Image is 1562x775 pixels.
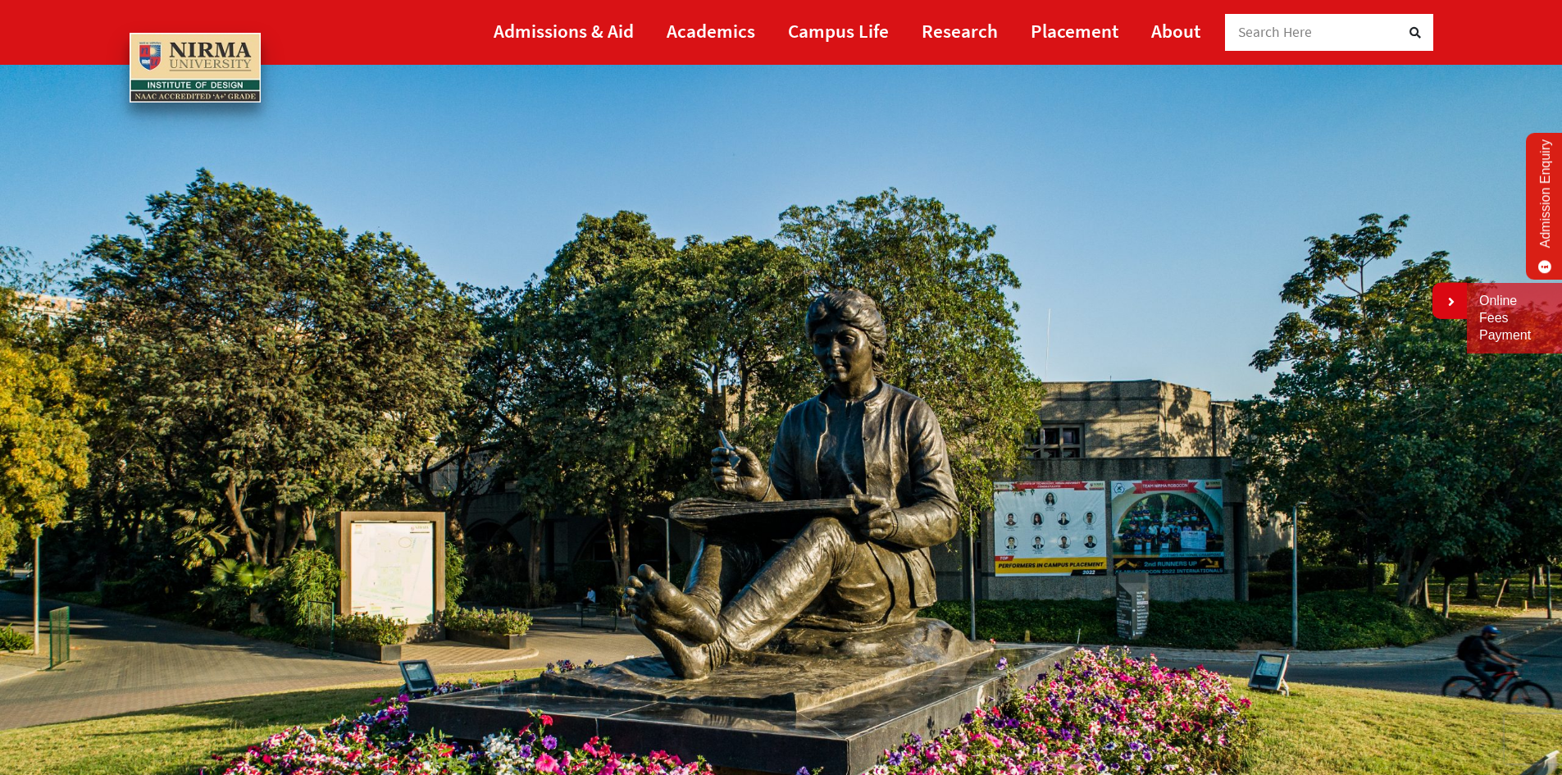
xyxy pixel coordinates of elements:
img: main_logo [130,33,261,103]
a: Research [922,12,998,49]
a: Online Fees Payment [1479,293,1550,344]
span: Search Here [1238,23,1313,41]
a: Placement [1031,12,1118,49]
a: About [1151,12,1200,49]
a: Academics [667,12,755,49]
a: Campus Life [788,12,889,49]
a: Admissions & Aid [494,12,634,49]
